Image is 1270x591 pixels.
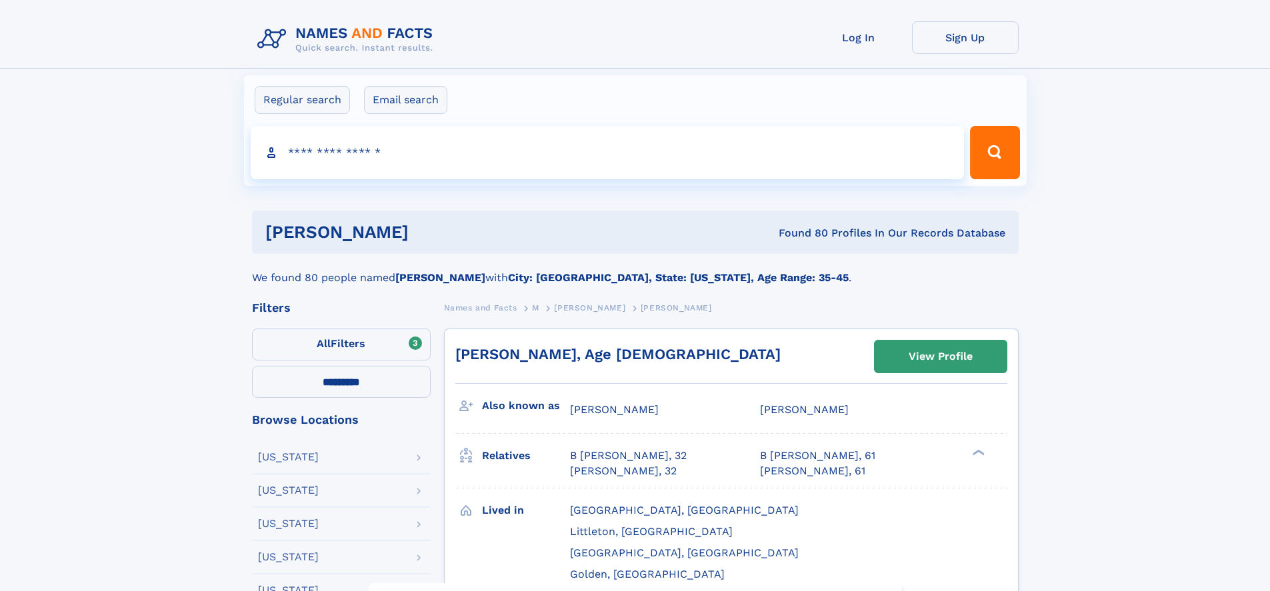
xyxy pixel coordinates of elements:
[760,403,849,416] span: [PERSON_NAME]
[570,568,725,580] span: Golden, [GEOGRAPHIC_DATA]
[258,552,319,562] div: [US_STATE]
[805,21,912,54] a: Log In
[258,485,319,496] div: [US_STATE]
[252,21,444,57] img: Logo Names and Facts
[570,546,799,559] span: [GEOGRAPHIC_DATA], [GEOGRAPHIC_DATA]
[570,525,733,538] span: Littleton, [GEOGRAPHIC_DATA]
[258,452,319,462] div: [US_STATE]
[593,226,1005,241] div: Found 80 Profiles In Our Records Database
[252,414,431,426] div: Browse Locations
[258,518,319,529] div: [US_STATE]
[252,254,1019,286] div: We found 80 people named with .
[570,448,687,463] a: B [PERSON_NAME], 32
[364,86,447,114] label: Email search
[482,394,570,417] h3: Also known as
[554,299,625,316] a: [PERSON_NAME]
[317,337,331,350] span: All
[395,271,485,284] b: [PERSON_NAME]
[875,340,1007,372] a: View Profile
[912,21,1019,54] a: Sign Up
[532,299,539,316] a: M
[554,303,625,312] span: [PERSON_NAME]
[532,303,539,312] span: M
[570,403,659,416] span: [PERSON_NAME]
[969,448,985,457] div: ❯
[760,448,875,463] a: B [PERSON_NAME], 61
[252,328,431,360] label: Filters
[970,126,1019,179] button: Search Button
[570,504,799,516] span: [GEOGRAPHIC_DATA], [GEOGRAPHIC_DATA]
[508,271,849,284] b: City: [GEOGRAPHIC_DATA], State: [US_STATE], Age Range: 35-45
[482,444,570,467] h3: Relatives
[255,86,350,114] label: Regular search
[265,224,594,241] h1: [PERSON_NAME]
[570,464,677,478] a: [PERSON_NAME], 32
[760,464,865,478] a: [PERSON_NAME], 61
[482,499,570,522] h3: Lived in
[251,126,965,179] input: search input
[252,302,431,314] div: Filters
[455,346,781,362] a: [PERSON_NAME], Age [DEMOGRAPHIC_DATA]
[909,341,973,372] div: View Profile
[444,299,517,316] a: Names and Facts
[641,303,712,312] span: [PERSON_NAME]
